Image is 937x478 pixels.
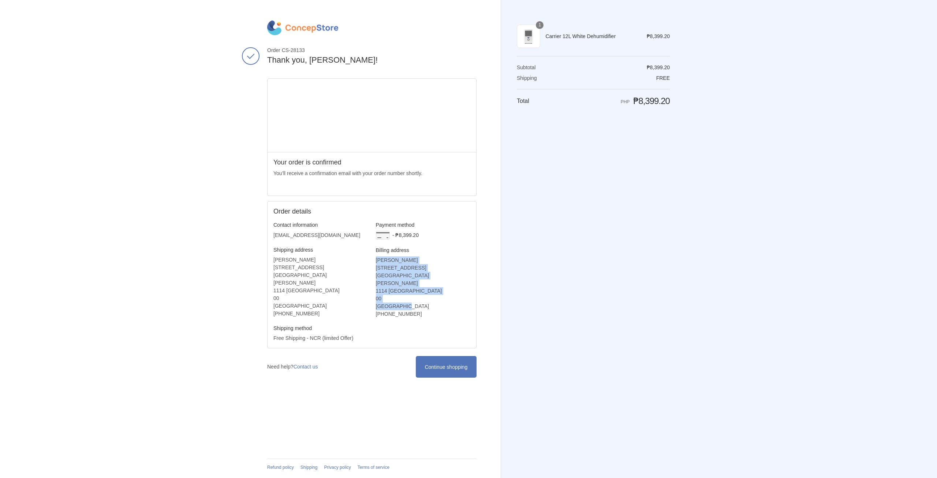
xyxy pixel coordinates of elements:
[273,158,470,167] h2: Your order is confirmed
[545,33,636,40] span: Carrier 12L White Dehumidifier
[268,79,477,152] iframe: Google map displaying pin point of shipping address: Quezon City, Metro Manila
[647,64,670,70] span: ₱8,399.20
[273,325,368,331] h3: Shipping method
[517,25,540,48] img: carrier-dehumidifier-12-liter-full-view-concepstore
[273,232,360,238] bdo: [EMAIL_ADDRESS][DOMAIN_NAME]
[416,356,477,378] a: Continue shopping
[273,222,368,228] h3: Contact information
[376,222,471,228] h3: Payment method
[392,232,419,238] span: - ₱8,399.20
[517,64,557,71] th: Subtotal
[324,465,351,470] a: Privacy policy
[267,47,477,53] span: Order CS-28133
[273,334,368,342] p: Free Shipping - NCR (limited Offer)
[273,256,368,318] address: [PERSON_NAME] [STREET_ADDRESS] [GEOGRAPHIC_DATA][PERSON_NAME] 1114 [GEOGRAPHIC_DATA] 00 [GEOGRAPH...
[376,256,471,318] address: [PERSON_NAME] [STREET_ADDRESS] [GEOGRAPHIC_DATA][PERSON_NAME] 1114 [GEOGRAPHIC_DATA] 00 [GEOGRAPH...
[376,247,471,253] h3: Billing address
[267,21,338,35] img: ConcepStore
[656,75,670,81] span: Free
[273,170,470,177] p: You’ll receive a confirmation email with your order number shortly.
[294,364,318,370] a: Contact us
[517,75,537,81] span: Shipping
[536,21,544,29] span: 1
[358,465,389,470] a: Terms of service
[300,465,318,470] a: Shipping
[425,364,467,370] span: Continue shopping
[273,207,372,216] h2: Order details
[621,99,630,104] span: PHP
[267,55,477,66] h2: Thank you, [PERSON_NAME]!
[517,98,529,104] span: Total
[267,363,318,371] p: Need help?
[267,465,294,470] a: Refund policy
[633,96,670,106] span: ₱8,399.20
[273,247,368,253] h3: Shipping address
[647,33,670,39] span: ₱8,399.20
